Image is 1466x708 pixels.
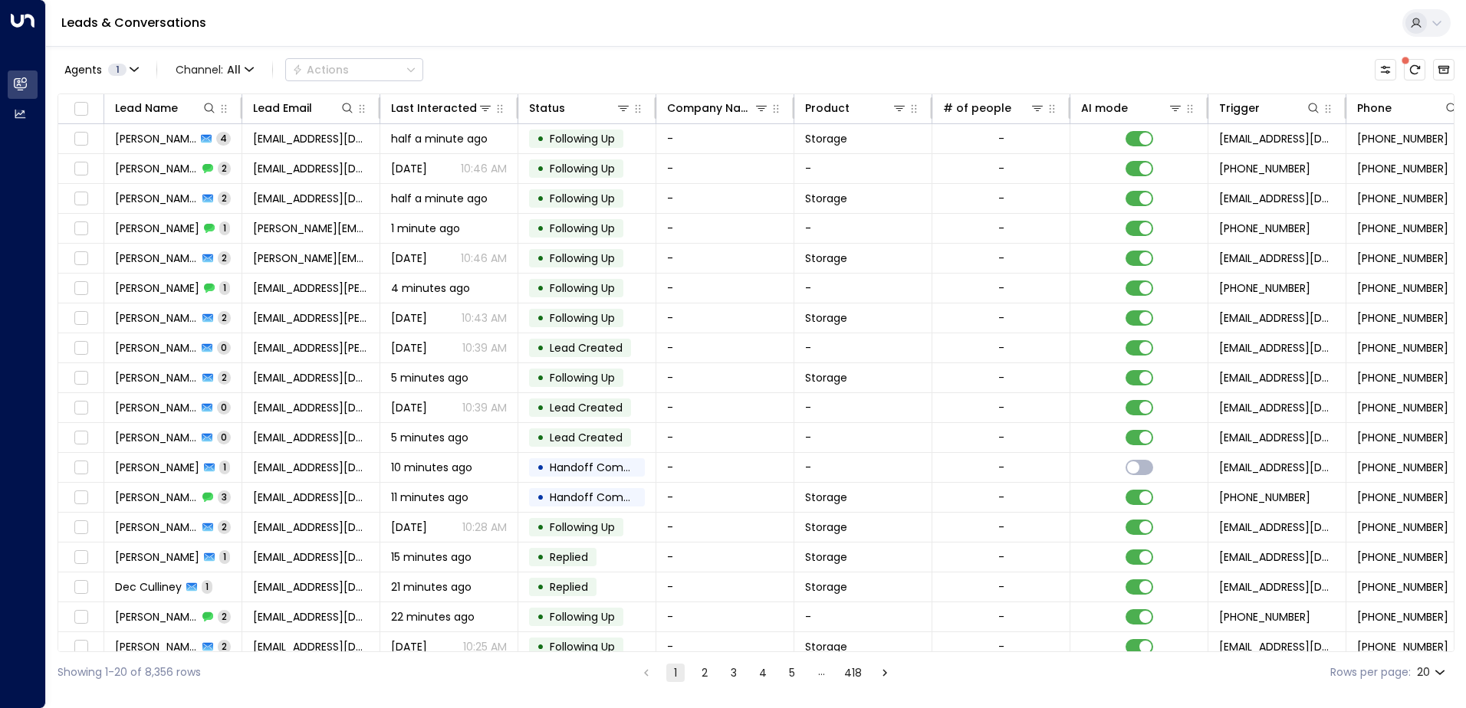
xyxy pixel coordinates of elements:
span: +447594756415 [1357,639,1448,654]
div: Status [529,99,631,117]
span: 21 minutes ago [391,579,472,595]
div: • [537,126,544,152]
span: Agents [64,64,102,75]
span: +447419200444 [1357,430,1448,445]
span: Channel: [169,59,260,80]
div: - [998,609,1004,624]
span: Yesterday [391,520,427,535]
div: … [812,664,830,682]
span: Following Up [550,370,615,385]
td: - [794,423,932,452]
span: declanculliney@gmail.com [253,579,369,595]
span: 4 minutes ago [391,280,470,296]
td: - [656,363,794,392]
span: gemma.prosser84@gmail.com [253,609,369,624]
div: Actions [292,63,349,77]
span: Dec Culliney [115,579,182,595]
span: leads@space-station.co.uk [1219,310,1335,326]
button: Go to page 3 [725,664,743,682]
span: Following Up [550,520,615,535]
div: • [537,574,544,600]
span: +447747617418 [1219,221,1310,236]
span: +447959536456 [1357,161,1448,176]
span: Following Up [550,221,615,236]
div: • [537,634,544,660]
span: leads@space-station.co.uk [1219,430,1335,445]
span: Following Up [550,609,615,624]
div: • [537,305,544,331]
span: leads@space-station.co.uk [1219,549,1335,565]
span: 0 [217,401,231,414]
div: 20 [1417,661,1448,683]
span: Toggle select row [71,279,90,298]
span: leads@space-station.co.uk [1219,639,1335,654]
span: keshwin.gill@gmail.com [253,310,369,326]
span: 1 [202,580,212,593]
span: 10 minutes ago [391,460,472,475]
span: Storage [805,191,847,206]
label: Rows per page: [1330,664,1411,680]
span: Mary Reed [115,520,198,535]
span: Handoff Completed [550,460,658,475]
span: +447594756415 [1357,609,1448,624]
span: Toggle select row [71,398,90,418]
div: Showing 1-20 of 8,356 rows [58,664,201,680]
span: 2 [218,520,231,533]
span: Yesterday [391,639,427,654]
button: Customize [1375,59,1396,80]
span: +447714001619 [1357,520,1448,535]
span: +447706270253 [1357,400,1448,415]
span: Yesterday [391,251,427,266]
td: - [656,453,794,482]
span: maryreed49@hotmail.com [253,460,369,475]
span: 5 minutes ago [391,430,468,445]
span: 2 [218,640,231,653]
span: +447714001619 [1357,460,1448,475]
span: 2 [218,371,231,384]
div: - [998,490,1004,505]
span: barbay90@gmail.com [253,400,369,415]
td: - [794,214,932,243]
button: Go to page 4 [754,664,772,682]
button: Go to page 418 [841,664,865,682]
div: - [998,400,1004,415]
div: • [537,185,544,211]
span: Mary Reed [115,460,199,475]
div: - [998,549,1004,565]
span: +447959536456 [1219,161,1310,176]
span: leads@space-station.co.uk [1219,370,1335,385]
button: page 1 [666,664,685,682]
span: 1 minute ago [391,221,460,236]
span: Toggle select row [71,159,90,179]
div: • [537,335,544,361]
div: - [998,579,1004,595]
td: - [656,572,794,601]
div: Lead Name [115,99,217,117]
span: 1 [219,461,230,474]
td: - [794,154,932,183]
div: - [998,251,1004,266]
div: - [998,639,1004,654]
div: Phone [1357,99,1459,117]
span: leads@space-station.co.uk [1219,251,1335,266]
span: gemma.prosser84@gmail.com [253,639,369,654]
div: • [537,215,544,241]
span: Toggle select row [71,129,90,149]
span: Replied [550,579,588,595]
span: +447747617418 [1357,221,1448,236]
p: 10:28 AM [462,520,507,535]
span: maryreed49@hotmail.com [1219,460,1335,475]
span: +447910872294 [1357,280,1448,296]
span: nivia@hotmail.co.uk [253,221,369,236]
span: Lorie Hughes [115,161,198,176]
span: Drew Hill [115,191,198,206]
span: nivia@hotmail.co.uk [253,251,369,266]
span: Toggle select row [71,189,90,208]
div: - [998,131,1004,146]
span: 2 [218,162,231,175]
div: Company Name [667,99,769,117]
div: Trigger [1219,99,1260,117]
span: +447787257979 [1357,579,1448,595]
span: +447747617418 [1357,251,1448,266]
p: 10:39 AM [462,400,507,415]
